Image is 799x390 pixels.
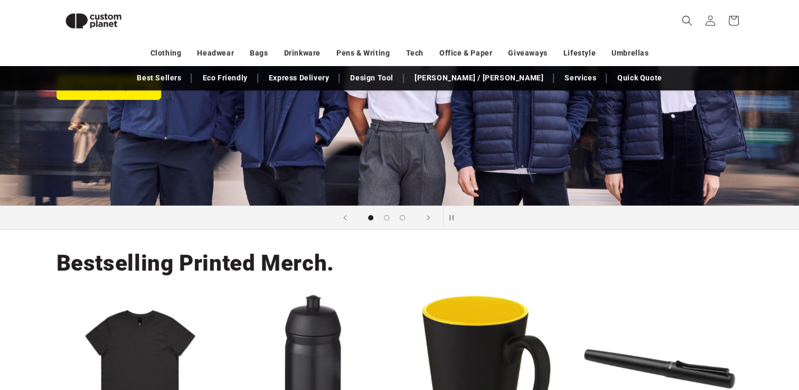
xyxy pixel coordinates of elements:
[563,44,596,62] a: Lifestyle
[131,69,186,87] a: Best Sellers
[406,44,423,62] a: Tech
[345,69,399,87] a: Design Tool
[333,206,356,229] button: Previous slide
[284,44,321,62] a: Drinkware
[57,249,334,277] h2: Bestselling Printed Merch.
[379,210,394,226] button: Load slide 2 of 3
[612,69,668,87] a: Quick Quote
[394,210,410,226] button: Load slide 3 of 3
[623,276,799,390] iframe: Chat Widget
[197,69,252,87] a: Eco Friendly
[57,75,161,99] a: Get a Quick Quote
[508,44,547,62] a: Giveaways
[675,9,699,32] summary: Search
[612,44,648,62] a: Umbrellas
[409,69,549,87] a: [PERSON_NAME] / [PERSON_NAME]
[336,44,390,62] a: Pens & Writing
[264,69,335,87] a: Express Delivery
[439,44,492,62] a: Office & Paper
[57,4,130,38] img: Custom Planet
[197,44,234,62] a: Headwear
[151,44,182,62] a: Clothing
[250,44,268,62] a: Bags
[443,206,466,229] button: Pause slideshow
[417,206,440,229] button: Next slide
[363,210,379,226] button: Load slide 1 of 3
[559,69,601,87] a: Services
